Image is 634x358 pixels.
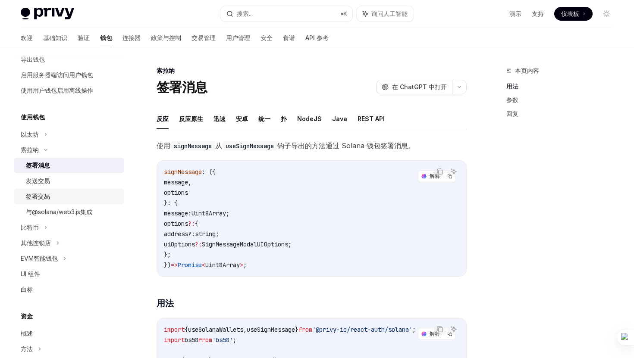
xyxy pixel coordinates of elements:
[220,6,352,22] button: 搜索...⌘K
[191,209,226,217] span: Uint8Array
[171,261,178,269] span: =>
[21,270,40,277] font: UI 组件
[21,224,39,231] font: 比特币
[198,336,212,344] span: from
[312,326,412,333] span: '@privy-io/react-auth/solana'
[164,220,188,227] span: options
[185,326,188,333] span: {
[188,178,191,186] span: ,
[185,336,198,344] span: bs58
[164,178,188,186] span: message
[164,209,191,217] span: message:
[506,79,620,93] a: 用法
[261,34,273,41] font: 安全
[43,28,67,48] a: 基础知识
[554,7,593,21] a: 仪表板
[357,6,414,22] button: 询问人工智能
[191,34,216,41] font: 交易管理
[506,93,620,107] a: 参数
[21,8,74,20] img: 灯光标志
[195,230,216,238] span: string
[305,34,329,41] font: API 参考
[202,261,205,269] span: <
[202,240,288,248] span: SignMessageModalUIOptions
[202,168,216,176] span: : ({
[222,141,277,151] code: useSignMessage
[100,34,112,41] font: 钱包
[157,141,170,150] font: 使用
[226,28,250,48] a: 用户管理
[509,9,521,18] a: 演示
[170,141,215,151] code: signMessage
[195,240,202,248] span: ?:
[358,115,385,122] font: REST API
[157,109,169,129] button: 反应
[151,28,181,48] a: 政策与控制
[243,261,247,269] span: ;
[78,34,90,41] font: 验证
[283,28,295,48] a: 食谱
[277,141,415,150] font: 钩子导出的方法通过 Solana 钱包签署消息。
[14,173,124,189] a: 发送交易
[305,28,329,48] a: API 参考
[226,209,229,217] span: ;
[434,166,446,177] button: 复制代码块中的内容
[213,115,226,122] font: 迅速
[164,240,195,248] span: uiOptions
[448,324,459,335] button: 询问人工智能
[506,107,620,121] a: 回复
[332,115,347,122] font: Java
[212,336,233,344] span: 'bs58'
[506,96,518,103] font: 参数
[295,326,298,333] span: }
[297,115,322,122] font: NodeJS
[243,326,247,333] span: ,
[297,109,322,129] button: NodeJS
[14,83,124,98] a: 使用用户钱包启用离线操作
[21,71,93,78] font: 启用服务器端访问用户钱包
[599,7,613,21] button: 切换暗模式
[164,261,171,269] span: })
[188,326,243,333] span: useSolanaWallets
[21,28,33,48] a: 欢迎
[164,336,185,344] span: import
[283,34,295,41] font: 食谱
[515,67,539,74] font: 本页内容
[509,10,521,17] font: 演示
[281,115,287,122] font: 扑
[343,10,347,17] font: K
[14,67,124,83] a: 启用服务器端访问用户钱包
[179,109,203,129] button: 反应原生
[122,34,141,41] font: 连接器
[151,34,181,41] font: 政策与控制
[21,286,33,293] font: 白标
[332,109,347,129] button: Java
[100,28,112,48] a: 钱包
[213,109,226,129] button: 迅速
[21,312,33,320] font: 资金
[157,298,173,308] font: 用法
[561,10,579,17] font: 仪表板
[240,261,243,269] span: >
[122,28,141,48] a: 连接器
[392,83,447,90] font: 在 ChatGPT 中打开
[164,326,185,333] span: import
[21,255,58,262] font: EVM智能钱包
[157,67,175,74] font: 索拉纳
[506,82,518,90] font: 用法
[78,28,90,48] a: 验证
[341,10,343,17] font: ⌘
[14,326,124,341] a: 概述
[164,251,171,258] span: };
[434,324,446,335] button: 复制代码块中的内容
[261,28,273,48] a: 安全
[412,326,416,333] span: ;
[371,10,408,17] font: 询问人工智能
[258,115,270,122] font: 统一
[506,110,518,117] font: 回复
[157,115,169,122] font: 反应
[14,189,124,204] a: 签署交易
[26,208,92,215] font: 与@solana/web3.js集成
[21,146,39,153] font: 索拉纳
[164,199,178,207] span: }: {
